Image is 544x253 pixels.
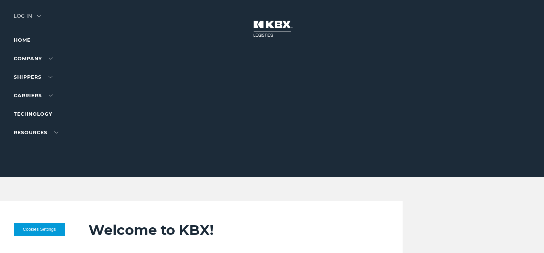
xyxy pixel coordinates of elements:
[14,14,41,24] div: Log in
[246,14,298,44] img: kbx logo
[14,55,53,62] a: Company
[14,223,65,236] button: Cookies Settings
[14,74,53,80] a: SHIPPERS
[14,129,58,136] a: RESOURCES
[14,37,31,43] a: Home
[89,222,382,239] h2: Welcome to KBX!
[14,111,52,117] a: Technology
[14,92,53,99] a: Carriers
[37,15,41,17] img: arrow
